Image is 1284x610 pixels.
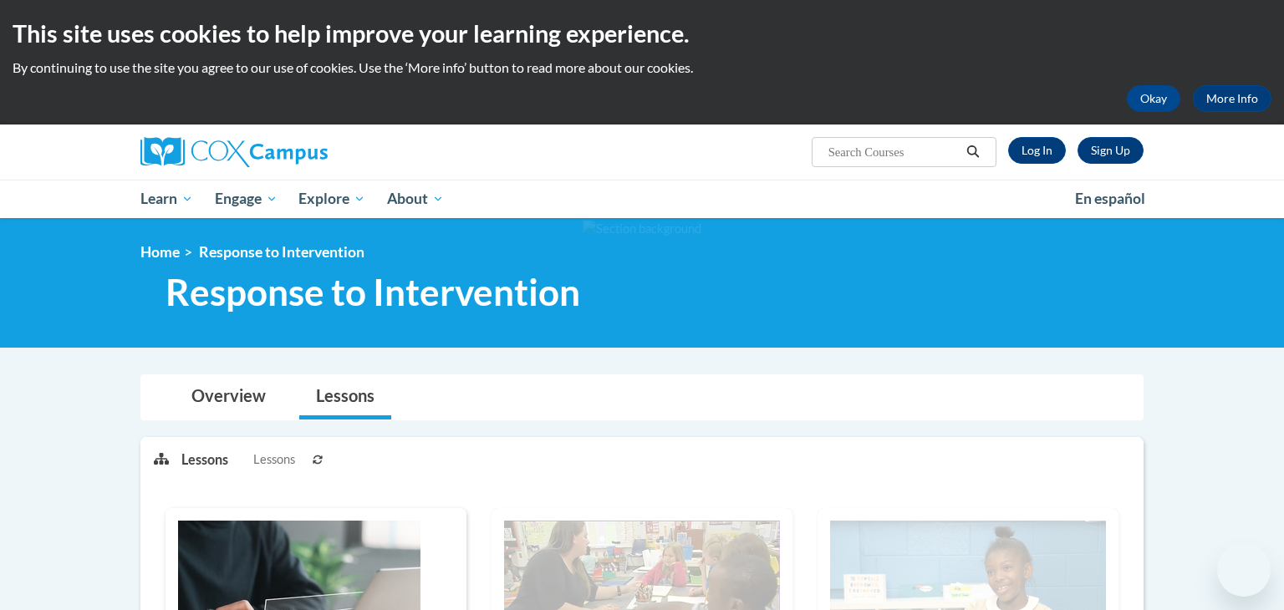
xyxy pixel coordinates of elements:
a: Log In [1008,137,1066,164]
span: En español [1075,190,1145,207]
a: Cox Campus [140,137,458,167]
p: Lessons [181,450,228,469]
div: Main menu [115,180,1169,218]
a: Overview [175,375,283,419]
a: Learn [130,180,204,218]
a: Lessons [299,375,391,419]
a: En español [1064,181,1156,216]
a: More Info [1193,85,1271,112]
span: Learn [140,189,193,209]
h2: This site uses cookies to help improve your learning experience. [13,17,1271,50]
a: Home [140,243,180,261]
a: About [376,180,455,218]
p: By continuing to use the site you agree to our use of cookies. Use the ‘More info’ button to read... [13,58,1271,77]
button: Okay [1127,85,1180,112]
span: Response to Intervention [199,243,364,261]
span: Response to Intervention [166,270,580,314]
button: Search [960,142,986,162]
a: Explore [288,180,376,218]
a: Engage [204,180,288,218]
img: Cox Campus [140,137,328,167]
img: Section background [583,220,701,238]
iframe: Button to launch messaging window [1217,543,1271,597]
input: Search Courses [827,142,960,162]
a: Register [1078,137,1144,164]
span: About [387,189,444,209]
span: Lessons [253,450,295,469]
span: Engage [215,189,278,209]
span: Explore [298,189,365,209]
